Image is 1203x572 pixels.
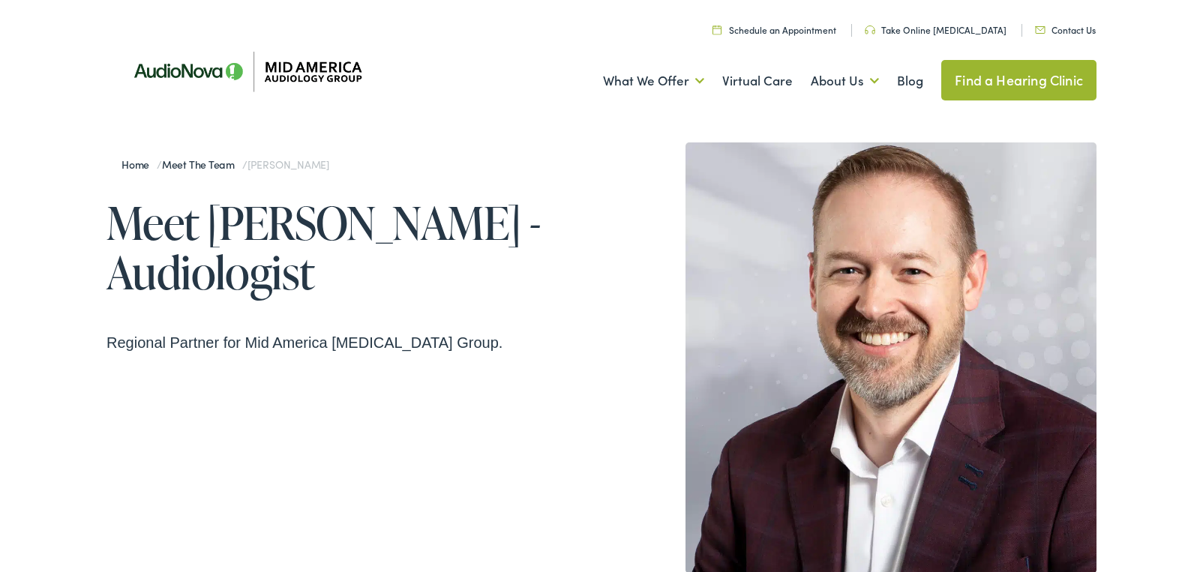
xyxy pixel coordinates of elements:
[106,198,601,297] h1: Meet [PERSON_NAME] - Audiologist
[941,60,1096,100] a: Find a Hearing Clinic
[722,53,793,109] a: Virtual Care
[897,53,923,109] a: Blog
[865,25,875,34] img: utility icon
[811,53,879,109] a: About Us
[865,23,1006,36] a: Take Online [MEDICAL_DATA]
[247,157,329,172] span: [PERSON_NAME]
[1035,23,1096,36] a: Contact Us
[106,331,601,355] p: Regional Partner for Mid America [MEDICAL_DATA] Group.
[712,25,721,34] img: utility icon
[121,157,329,172] span: / /
[1035,26,1045,34] img: utility icon
[162,157,242,172] a: Meet the Team
[603,53,704,109] a: What We Offer
[712,23,836,36] a: Schedule an Appointment
[121,157,157,172] a: Home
